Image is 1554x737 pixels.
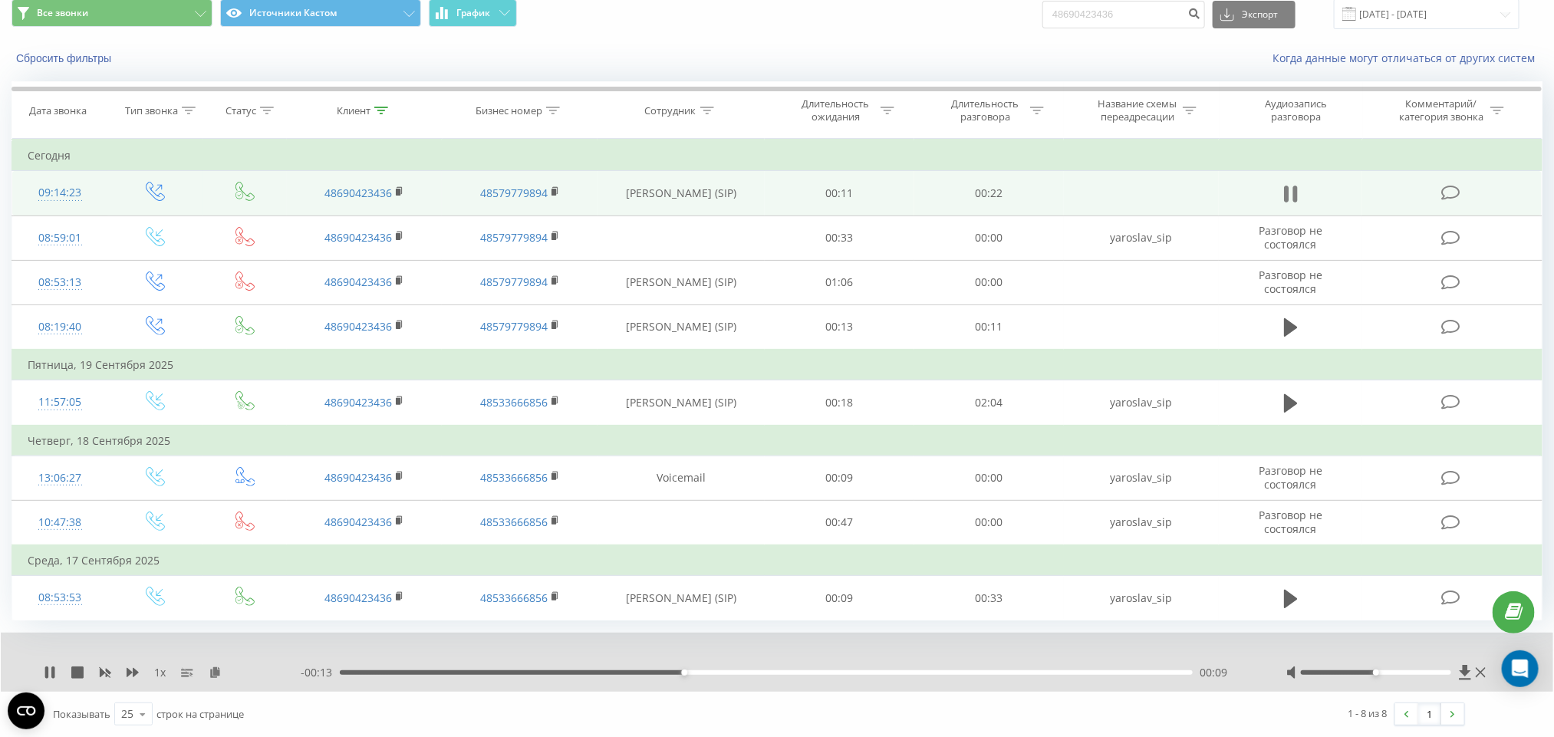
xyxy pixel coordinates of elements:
div: Аудиозапись разговора [1246,97,1345,123]
a: 48533666856 [480,395,548,410]
span: - 00:13 [301,665,340,680]
td: 01:06 [765,260,914,304]
a: 48690423436 [324,395,392,410]
div: Бизнес номер [476,104,542,117]
div: 08:59:01 [28,223,92,253]
td: 00:33 [914,576,1064,620]
td: 00:22 [914,171,1064,216]
a: Когда данные могут отличаться от других систем [1273,51,1542,65]
td: yaroslav_sip [1064,456,1220,500]
a: 1 [1418,703,1441,725]
span: строк на странице [156,707,244,721]
div: Длительность разговора [944,97,1026,123]
button: Экспорт [1213,1,1296,28]
span: Показывать [53,707,110,721]
div: Open Intercom Messenger [1502,650,1539,687]
div: 11:57:05 [28,387,92,417]
a: 48690423436 [324,515,392,529]
div: Клиент [337,104,370,117]
a: 48690423436 [324,275,392,289]
a: 48579779894 [480,275,548,289]
div: 10:47:38 [28,508,92,538]
td: Четверг, 18 Сентября 2025 [12,426,1542,456]
span: Разговор не состоялся [1259,268,1322,296]
td: 00:33 [765,216,914,260]
div: Тип звонка [125,104,178,117]
td: Сегодня [12,140,1542,171]
a: 48690423436 [324,186,392,200]
td: 00:09 [765,456,914,500]
div: 08:53:53 [28,583,92,613]
td: [PERSON_NAME] (SIP) [598,380,765,426]
button: Сбросить фильтры [12,51,119,65]
td: yaroslav_sip [1064,380,1220,426]
td: [PERSON_NAME] (SIP) [598,260,765,304]
button: Open CMP widget [8,693,44,729]
td: 00:00 [914,500,1064,545]
td: 00:11 [765,171,914,216]
td: 00:47 [765,500,914,545]
span: Разговор не состоялся [1259,463,1322,492]
td: yaroslav_sip [1064,500,1220,545]
a: 48579779894 [480,319,548,334]
div: Статус [226,104,256,117]
span: 1 x [154,665,166,680]
div: Дата звонка [29,104,87,117]
td: [PERSON_NAME] (SIP) [598,576,765,620]
a: 48533666856 [480,515,548,529]
div: 09:14:23 [28,178,92,208]
div: 08:19:40 [28,312,92,342]
span: Разговор не состоялся [1259,223,1322,252]
td: 00:00 [914,260,1064,304]
td: 00:13 [765,304,914,350]
a: 48579779894 [480,186,548,200]
a: 48579779894 [480,230,548,245]
td: [PERSON_NAME] (SIP) [598,304,765,350]
td: 02:04 [914,380,1064,426]
div: Длительность ожидания [795,97,877,123]
td: 00:18 [765,380,914,426]
a: 48690423436 [324,230,392,245]
a: 48533666856 [480,470,548,485]
td: 00:00 [914,456,1064,500]
td: Пятница, 19 Сентября 2025 [12,350,1542,380]
a: 48690423436 [324,470,392,485]
div: Комментарий/категория звонка [1397,97,1487,123]
div: Сотрудник [645,104,696,117]
td: 00:09 [765,576,914,620]
td: [PERSON_NAME] (SIP) [598,171,765,216]
a: 48533666856 [480,591,548,605]
div: Accessibility label [682,670,688,676]
span: График [457,8,491,18]
span: Все звонки [37,7,88,19]
span: Разговор не состоялся [1259,508,1322,536]
div: Название схемы переадресации [1097,97,1179,123]
td: 00:11 [914,304,1064,350]
div: 1 - 8 из 8 [1348,706,1388,721]
td: yaroslav_sip [1064,576,1220,620]
a: 48690423436 [324,319,392,334]
div: 08:53:13 [28,268,92,298]
td: 00:00 [914,216,1064,260]
td: Среда, 17 Сентября 2025 [12,545,1542,576]
div: Accessibility label [1373,670,1379,676]
td: Voicemail [598,456,765,500]
input: Поиск по номеру [1042,1,1205,28]
div: 13:06:27 [28,463,92,493]
div: 25 [121,706,133,722]
span: 00:09 [1200,665,1228,680]
a: 48690423436 [324,591,392,605]
td: yaroslav_sip [1064,216,1220,260]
